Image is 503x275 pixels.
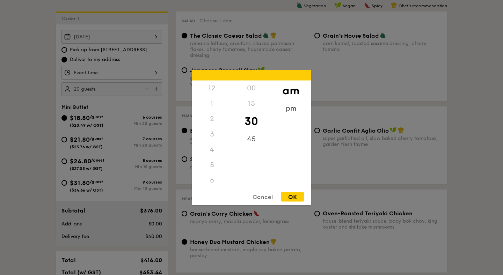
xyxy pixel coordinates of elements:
div: OK [281,192,304,202]
div: 2 [192,111,232,127]
div: 3 [192,127,232,142]
div: 15 [232,96,271,111]
div: pm [271,101,311,116]
div: 6 [192,173,232,188]
div: 4 [192,142,232,157]
div: 00 [232,81,271,96]
div: 12 [192,81,232,96]
div: 45 [232,132,271,147]
div: Cancel [246,192,280,202]
div: 30 [232,111,271,132]
div: 5 [192,157,232,173]
div: am [271,81,311,101]
div: 1 [192,96,232,111]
